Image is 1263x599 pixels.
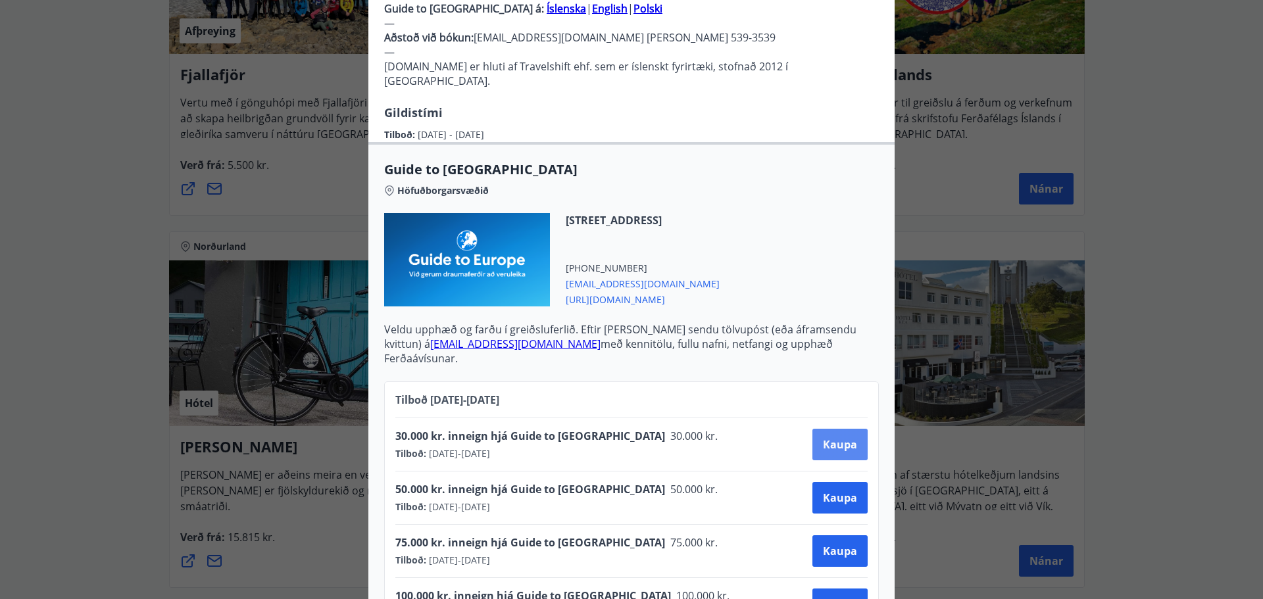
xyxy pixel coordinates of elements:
[384,160,879,179] span: Guide to [GEOGRAPHIC_DATA]
[384,1,879,16] p: | |
[547,1,586,16] a: Íslenska
[384,59,879,88] p: [DOMAIN_NAME] er hluti af Travelshift ehf. sem er íslenskt fyrirtæki, stofnað 2012 í [GEOGRAPHIC_...
[384,105,443,120] span: Gildistími
[384,30,474,45] strong: Aðstoð við bókun:
[592,1,628,16] a: English
[418,128,484,141] span: [DATE] - [DATE]
[384,16,879,30] p: —
[384,1,544,16] strong: Guide to [GEOGRAPHIC_DATA] á:
[384,30,879,45] p: [EMAIL_ADDRESS][DOMAIN_NAME] [PERSON_NAME] 539-3539
[633,1,662,16] a: Polski
[384,128,418,141] span: Tilboð :
[384,45,879,59] p: —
